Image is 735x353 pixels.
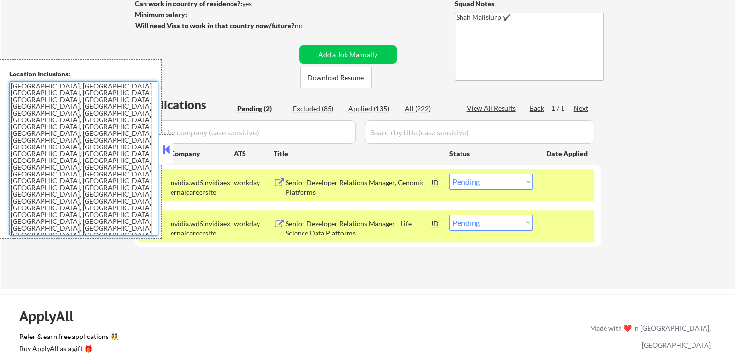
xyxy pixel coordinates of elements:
[405,104,453,114] div: All (222)
[299,45,397,64] button: Add a Job Manually
[135,10,187,18] strong: Minimum salary:
[19,308,85,324] div: ApplyAll
[234,219,274,229] div: workday
[300,67,372,88] button: Download Resume
[9,69,158,79] div: Location Inclusions:
[467,103,519,113] div: View All Results
[274,149,440,159] div: Title
[295,21,322,30] div: no
[237,104,286,114] div: Pending (2)
[293,104,341,114] div: Excluded (85)
[449,145,533,162] div: Status
[286,178,432,197] div: Senior Developer Relations Manager, Genomic Platforms
[135,21,296,29] strong: Will need Visa to work in that country now/future?:
[431,174,440,191] div: JD
[234,178,274,188] div: workday
[138,99,234,111] div: Applications
[365,120,594,144] input: Search by title (case sensitive)
[171,149,234,159] div: Company
[574,103,589,113] div: Next
[547,149,589,159] div: Date Applied
[348,104,397,114] div: Applied (135)
[530,103,545,113] div: Back
[286,219,432,238] div: Senior Developer Relations Manager - Life Science Data Platforms
[551,103,574,113] div: 1 / 1
[234,149,274,159] div: ATS
[19,345,116,352] div: Buy ApplyAll as a gift 🎁
[19,333,388,343] a: Refer & earn free applications 👯‍♀️
[431,215,440,232] div: JD
[138,120,356,144] input: Search by company (case sensitive)
[171,178,234,197] div: nvidia.wd5.nvidiaexternalcareersite
[171,219,234,238] div: nvidia.wd5.nvidiaexternalcareersite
